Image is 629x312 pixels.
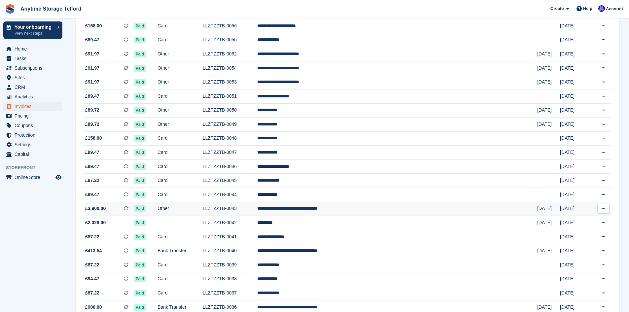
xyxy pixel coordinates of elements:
td: LLZTZZTB-0040 [203,244,257,258]
span: Settings [15,140,54,149]
a: menu [3,83,62,92]
td: Card [157,159,202,174]
td: LLZTZZTB-0045 [203,174,257,188]
td: LLZTZZTB-0042 [203,216,257,230]
td: [DATE] [560,159,589,174]
span: £87.22 [85,290,99,296]
span: Paid [134,191,146,198]
span: Capital [15,150,54,159]
span: Coupons [15,121,54,130]
td: [DATE] [560,202,589,216]
td: [DATE] [537,118,560,132]
td: LLZTZZTB-0051 [203,89,257,103]
td: Card [157,146,202,160]
span: £87.22 [85,177,99,184]
td: [DATE] [560,272,589,286]
a: menu [3,111,62,121]
td: Card [157,286,202,300]
td: Card [157,258,202,272]
p: View next steps [15,30,54,36]
td: LLZTZZTB-0044 [203,188,257,202]
td: [DATE] [560,89,589,103]
td: [DATE] [537,75,560,89]
td: Other [157,103,202,118]
td: [DATE] [560,188,589,202]
span: Help [583,5,592,12]
a: menu [3,44,62,53]
span: Paid [134,248,146,254]
td: [DATE] [560,33,589,47]
td: Other [157,47,202,61]
a: menu [3,140,62,149]
span: £89.72 [85,107,99,114]
td: Other [157,118,202,132]
span: Paid [134,65,146,72]
td: LLZTZZTB-0049 [203,118,257,132]
span: £91.97 [85,79,99,86]
span: Paid [134,51,146,57]
td: [DATE] [560,61,589,75]
span: £158.00 [85,135,102,142]
p: Your onboarding [15,25,54,29]
td: LLZTZZTB-0046 [203,159,257,174]
span: Paid [134,205,146,212]
td: Card [157,19,202,33]
span: Paid [134,262,146,268]
td: Card [157,174,202,188]
span: Home [15,44,54,53]
td: LLZTZZTB-0048 [203,131,257,146]
span: £87.22 [85,233,99,240]
td: LLZTZZTB-0052 [203,47,257,61]
td: [DATE] [560,19,589,33]
span: Paid [134,93,146,100]
a: Preview store [54,173,62,181]
td: Card [157,272,202,286]
a: menu [3,63,62,73]
span: £91.97 [85,65,99,72]
img: Chloe AMS [598,5,605,12]
td: Card [157,33,202,47]
td: [DATE] [560,216,589,230]
span: Create [550,5,564,12]
span: Subscriptions [15,63,54,73]
td: [DATE] [560,103,589,118]
span: £89.47 [85,191,99,198]
td: [DATE] [560,174,589,188]
span: £94.47 [85,275,99,282]
span: Account [606,6,623,12]
td: LLZTZZTB-0050 [203,103,257,118]
td: Card [157,131,202,146]
span: Paid [134,276,146,282]
span: £158.00 [85,22,102,29]
a: menu [3,121,62,130]
span: Online Store [15,173,54,182]
span: £89.47 [85,149,99,156]
span: CRM [15,83,54,92]
span: Paid [134,149,146,156]
span: Paid [134,234,146,240]
span: Paid [134,121,146,128]
td: [DATE] [560,146,589,160]
span: Analytics [15,92,54,101]
span: Paid [134,163,146,170]
span: £89.47 [85,93,99,100]
span: Paid [134,177,146,184]
img: stora-icon-8386f47178a22dfd0bd8f6a31ec36ba5ce8667c1dd55bd0f319d3a0aa187defe.svg [5,4,15,14]
td: [DATE] [560,230,589,244]
td: Card [157,188,202,202]
span: £89.72 [85,121,99,128]
td: LLZTZZTB-0056 [203,19,257,33]
span: Paid [134,107,146,114]
td: Card [157,89,202,103]
td: Card [157,230,202,244]
a: Anytime Storage Telford [18,3,84,14]
td: LLZTZZTB-0053 [203,75,257,89]
a: menu [3,130,62,140]
td: LLZTZZTB-0055 [203,33,257,47]
span: Invoices [15,102,54,111]
td: [DATE] [560,286,589,300]
span: £89.47 [85,163,99,170]
td: LLZTZZTB-0038 [203,272,257,286]
td: [DATE] [560,75,589,89]
span: Sites [15,73,54,82]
